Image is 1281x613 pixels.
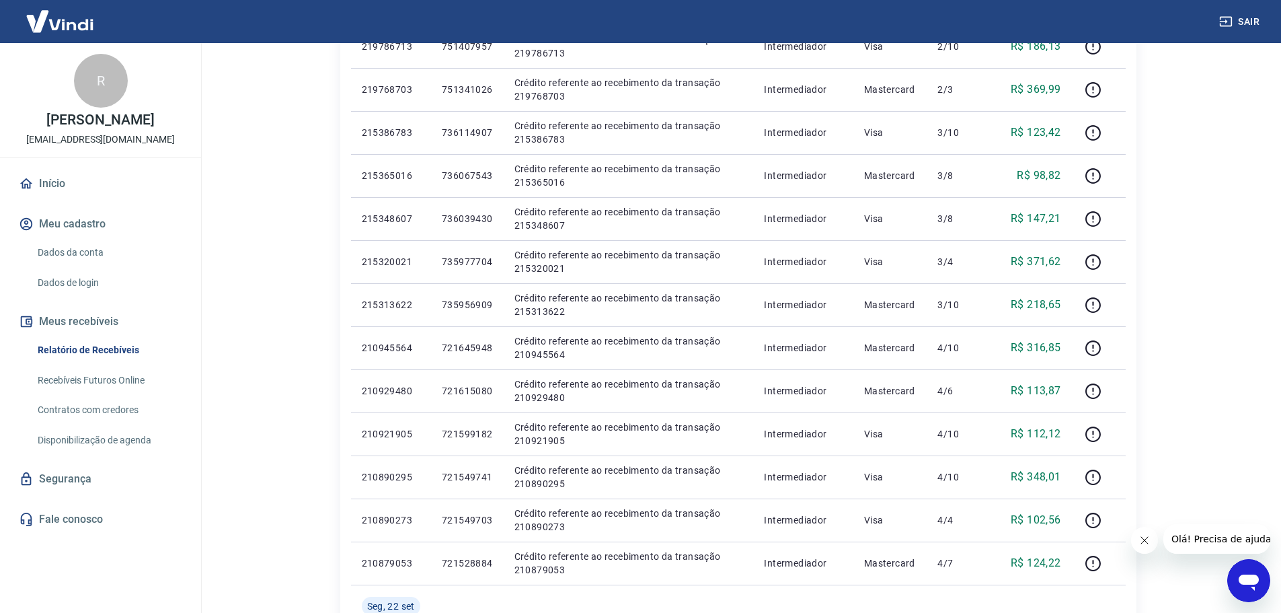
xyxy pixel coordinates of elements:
p: 736114907 [442,126,493,139]
span: Olá! Precisa de ajuda? [8,9,113,20]
p: 4/6 [937,384,977,398]
a: Dados da conta [32,239,185,266]
p: Visa [864,513,917,527]
p: Crédito referente ao recebimento da transação 210890295 [514,464,743,491]
div: R [74,54,128,108]
p: 721549703 [442,513,493,527]
p: Intermediador [764,341,842,355]
p: Mastercard [864,83,917,96]
p: 721645948 [442,341,493,355]
p: Intermediador [764,83,842,96]
a: Relatório de Recebíveis [32,336,185,364]
iframe: Botão para abrir a janela de mensagens [1227,559,1270,602]
a: Recebíveis Futuros Online [32,367,185,394]
a: Segurança [16,464,185,494]
p: Crédito referente ao recebimento da transação 219768703 [514,76,743,103]
p: Intermediador [764,298,842,312]
p: Intermediador [764,427,842,441]
p: Mastercard [864,556,917,570]
p: 215320021 [362,255,420,268]
p: 3/10 [937,298,977,312]
p: R$ 98,82 [1017,168,1060,184]
p: 735977704 [442,255,493,268]
p: 3/4 [937,255,977,268]
p: 219786713 [362,40,420,53]
p: Crédito referente ao recebimento da transação 219786713 [514,33,743,60]
p: Crédito referente ao recebimento da transação 215348607 [514,205,743,232]
p: Crédito referente ao recebimento da transação 210890273 [514,507,743,534]
p: R$ 186,13 [1011,38,1061,55]
p: 4/10 [937,427,977,441]
p: 736067543 [442,169,493,182]
p: Crédito referente ao recebimento da transação 210929480 [514,377,743,404]
p: Mastercard [864,384,917,398]
p: 215348607 [362,212,420,225]
p: Intermediador [764,384,842,398]
p: Crédito referente ao recebimento da transação 215320021 [514,248,743,275]
p: 4/10 [937,341,977,355]
a: Início [16,169,185,199]
p: R$ 147,21 [1011,211,1061,227]
p: Crédito referente ao recebimento da transação 210921905 [514,421,743,447]
p: 721599182 [442,427,493,441]
p: Crédito referente ao recebimento da transação 215313622 [514,291,743,318]
p: Intermediador [764,212,842,225]
p: 751341026 [442,83,493,96]
p: Crédito referente ao recebimento da transação 215365016 [514,162,743,189]
p: 210945564 [362,341,420,355]
p: 2/3 [937,83,977,96]
p: 210890273 [362,513,420,527]
button: Meus recebíveis [16,307,185,336]
p: Crédito referente ao recebimento da transação 210945564 [514,334,743,361]
a: Contratos com credores [32,396,185,424]
p: R$ 371,62 [1011,254,1061,270]
p: R$ 348,01 [1011,469,1061,485]
button: Meu cadastro [16,209,185,239]
p: Intermediador [764,513,842,527]
p: 735956909 [442,298,493,312]
p: R$ 112,12 [1011,426,1061,442]
p: Visa [864,255,917,268]
p: [EMAIL_ADDRESS][DOMAIN_NAME] [26,133,175,147]
p: 721549741 [442,470,493,484]
p: R$ 369,99 [1011,81,1061,98]
p: 736039430 [442,212,493,225]
p: Intermediador [764,255,842,268]
p: 751407957 [442,40,493,53]
p: 210929480 [362,384,420,398]
p: [PERSON_NAME] [46,113,154,127]
p: Visa [864,40,917,53]
p: 3/8 [937,169,977,182]
p: 721528884 [442,556,493,570]
img: Vindi [16,1,104,42]
p: Intermediador [764,126,842,139]
p: 219768703 [362,83,420,96]
p: 215386783 [362,126,420,139]
p: 210921905 [362,427,420,441]
p: Crédito referente ao recebimento da transação 215386783 [514,119,743,146]
p: 4/10 [937,470,977,484]
p: Intermediador [764,40,842,53]
p: Intermediador [764,470,842,484]
p: Mastercard [864,298,917,312]
p: 4/4 [937,513,977,527]
p: Visa [864,470,917,484]
p: Mastercard [864,341,917,355]
p: 215313622 [362,298,420,312]
p: 210879053 [362,556,420,570]
p: 2/10 [937,40,977,53]
p: R$ 102,56 [1011,512,1061,528]
p: Visa [864,427,917,441]
button: Sair [1216,9,1265,34]
p: Crédito referente ao recebimento da transação 210879053 [514,550,743,577]
p: Mastercard [864,169,917,182]
iframe: Fechar mensagem [1131,527,1158,554]
p: 215365016 [362,169,420,182]
a: Fale conosco [16,505,185,534]
span: Seg, 22 set [367,600,415,613]
iframe: Mensagem da empresa [1163,524,1270,554]
p: R$ 113,87 [1011,383,1061,399]
a: Disponibilização de agenda [32,427,185,454]
p: R$ 316,85 [1011,340,1061,356]
p: 4/7 [937,556,977,570]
